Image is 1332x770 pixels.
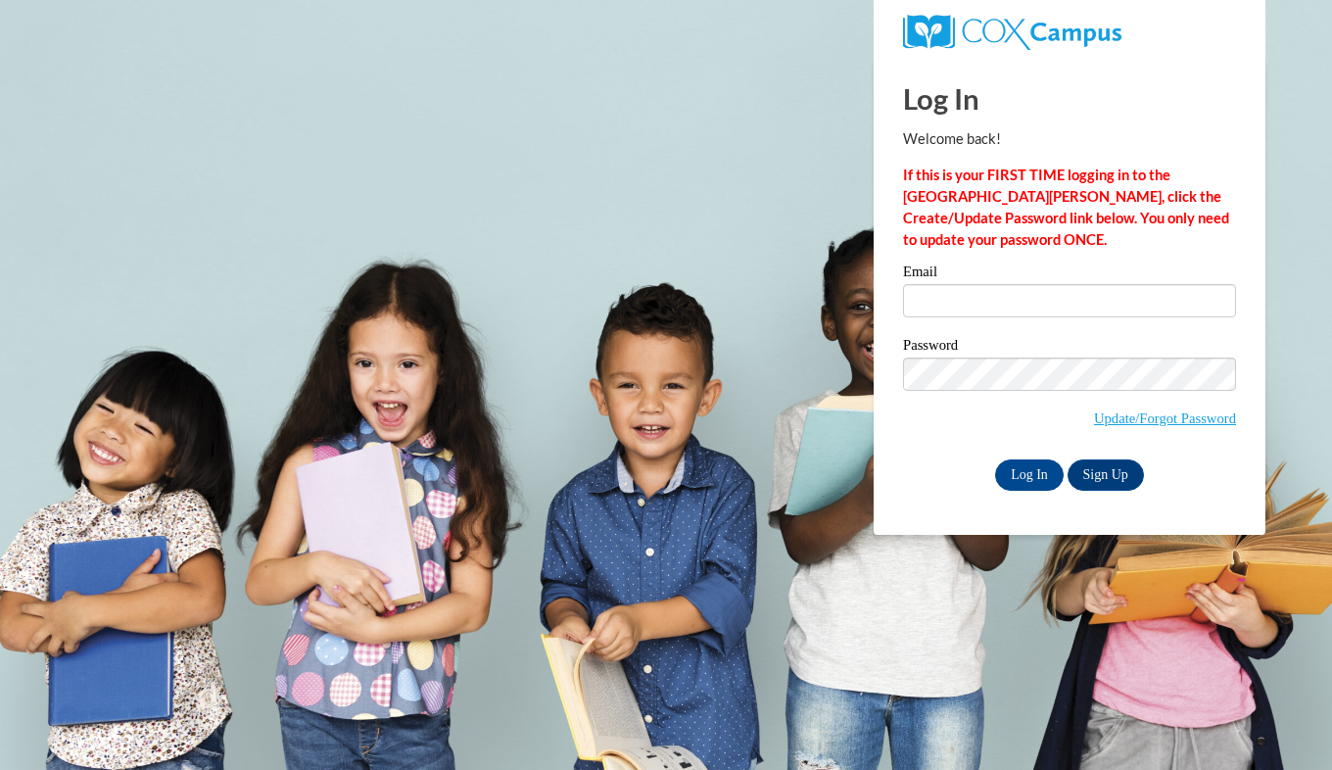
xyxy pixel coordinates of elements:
[903,265,1236,284] label: Email
[903,78,1236,119] h1: Log In
[1094,410,1236,426] a: Update/Forgot Password
[903,338,1236,358] label: Password
[903,128,1236,150] p: Welcome back!
[903,23,1121,39] a: COX Campus
[903,167,1229,248] strong: If this is your FIRST TIME logging in to the [GEOGRAPHIC_DATA][PERSON_NAME], click the Create/Upd...
[1068,459,1144,491] a: Sign Up
[903,15,1121,50] img: COX Campus
[995,459,1064,491] input: Log In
